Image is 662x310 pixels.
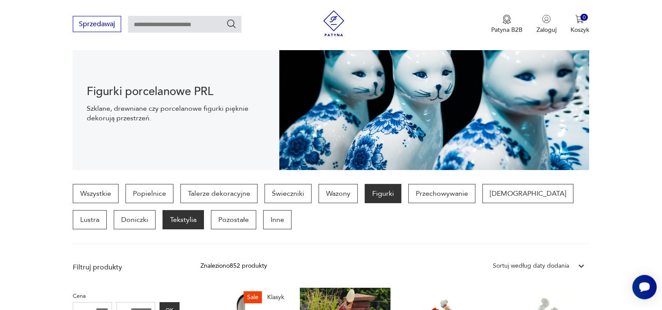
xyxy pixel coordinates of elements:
img: Ikonka użytkownika [542,15,551,24]
a: Wszystkie [73,184,119,203]
a: Ikona medaluPatyna B2B [491,15,523,34]
a: Sprzedawaj [73,22,121,28]
a: Talerze dekoracyjne [180,184,258,203]
div: Sortuj według daty dodania [493,261,569,271]
a: Świeczniki [265,184,312,203]
button: Zaloguj [536,15,557,34]
a: Lustra [73,210,107,229]
a: Figurki [365,184,401,203]
p: Filtruj produkty [73,262,180,272]
p: Patyna B2B [491,26,523,34]
a: Doniczki [114,210,156,229]
img: Ikona koszyka [575,15,584,24]
a: [DEMOGRAPHIC_DATA] [482,184,574,203]
button: Sprzedawaj [73,16,121,32]
p: Koszyk [570,26,589,34]
div: 0 [581,14,588,21]
p: Cena [73,291,180,301]
a: Wazony [319,184,358,203]
a: Tekstylia [163,210,204,229]
a: Popielnice [126,184,173,203]
a: Przechowywanie [408,184,475,203]
div: Znaleziono 852 produkty [200,261,267,271]
a: Inne [263,210,292,229]
a: Pozostałe [211,210,256,229]
button: Patyna B2B [491,15,523,34]
p: Zaloguj [536,26,557,34]
iframe: Smartsupp widget button [632,275,657,300]
img: Patyna - sklep z meblami i dekoracjami vintage [321,10,347,37]
h1: Figurki porcelanowe PRL [87,86,265,97]
img: Ikona medalu [502,15,511,24]
p: Szklane, drewniane czy porcelanowe figurki pięknie dekorują przestrzeń. [87,104,265,123]
button: Szukaj [226,19,237,29]
button: 0Koszyk [570,15,589,34]
img: Figurki vintage [279,39,589,170]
